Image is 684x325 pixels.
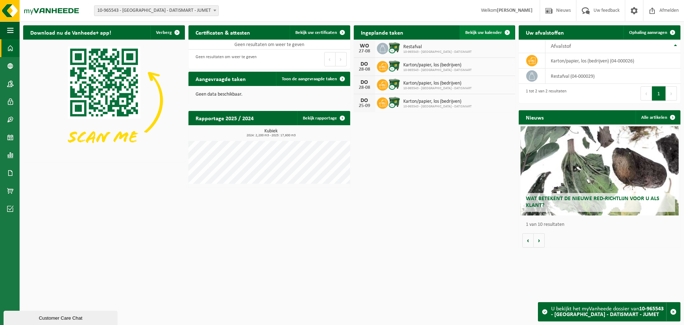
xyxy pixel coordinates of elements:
span: Restafval [403,44,472,50]
span: 2024: 2,200 m3 - 2025: 17,600 m3 [192,134,350,137]
h2: Nieuws [519,110,551,124]
strong: [PERSON_NAME] [497,8,533,13]
span: Karton/papier, los (bedrijven) [403,62,472,68]
button: Volgende [534,233,545,248]
a: Bekijk uw certificaten [290,25,349,40]
div: DO [357,80,372,85]
button: Previous [641,86,652,101]
div: 25-09 [357,103,372,108]
td: restafval (04-000029) [545,68,680,84]
button: Previous [324,52,336,66]
h2: Uw afvalstoffen [519,25,571,39]
a: Bekijk uw kalender [460,25,514,40]
td: Geen resultaten om weer te geven [188,40,350,50]
button: 1 [652,86,666,101]
div: WO [357,43,372,49]
div: DO [357,61,372,67]
span: 10-965543 - SAHIN BUSINESS CENTER - DATISMART - JUMET [94,6,218,16]
button: Verberg [150,25,184,40]
span: Toon de aangevraagde taken [282,77,337,81]
iframe: chat widget [4,309,119,325]
span: Bekijk uw certificaten [295,30,337,35]
td: karton/papier, los (bedrijven) (04-000026) [545,53,680,68]
strong: 10-965543 - [GEOGRAPHIC_DATA] - DATISMART - JUMET [551,306,664,318]
div: 28-08 [357,85,372,90]
button: Vorige [522,233,534,248]
span: Karton/papier, los (bedrijven) [403,99,472,105]
span: 10-965543 - [GEOGRAPHIC_DATA] - DATISMART [403,86,472,91]
div: 1 tot 2 van 2 resultaten [522,86,566,101]
span: Afvalstof [551,44,571,49]
p: Geen data beschikbaar. [196,92,343,97]
p: 1 van 10 resultaten [526,222,677,227]
h2: Aangevraagde taken [188,72,253,86]
a: Alle artikelen [636,110,680,125]
h2: Certificaten & attesten [188,25,257,39]
img: WB-1100-CU [388,78,400,90]
span: 10-965543 - SAHIN BUSINESS CENTER - DATISMART - JUMET [94,5,219,16]
img: Download de VHEPlus App [23,40,185,161]
img: WB-1100-CU [388,42,400,54]
button: Next [336,52,347,66]
h2: Rapportage 2025 / 2024 [188,111,261,125]
a: Ophaling aanvragen [623,25,680,40]
h3: Kubiek [192,129,350,137]
a: Bekijk rapportage [297,111,349,125]
span: Bekijk uw kalender [465,30,502,35]
span: 10-965543 - [GEOGRAPHIC_DATA] - DATISMART [403,68,472,72]
span: Wat betekent de nieuwe RED-richtlijn voor u als klant? [526,196,659,208]
div: 28-08 [357,67,372,72]
a: Toon de aangevraagde taken [276,72,349,86]
span: Karton/papier, los (bedrijven) [403,81,472,86]
div: Geen resultaten om weer te geven [192,51,256,67]
a: Wat betekent de nieuwe RED-richtlijn voor u als klant? [520,126,679,215]
div: 27-08 [357,49,372,54]
span: 10-965543 - [GEOGRAPHIC_DATA] - DATISMART [403,50,472,54]
span: Verberg [156,30,172,35]
img: WB-1100-CU [388,96,400,108]
span: 10-965543 - [GEOGRAPHIC_DATA] - DATISMART [403,105,472,109]
div: DO [357,98,372,103]
h2: Download nu de Vanheede+ app! [23,25,118,39]
div: U bekijkt het myVanheede dossier van [551,303,666,321]
h2: Ingeplande taken [354,25,410,39]
img: WB-1100-CU [388,60,400,72]
span: Ophaling aanvragen [629,30,667,35]
button: Next [666,86,677,101]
